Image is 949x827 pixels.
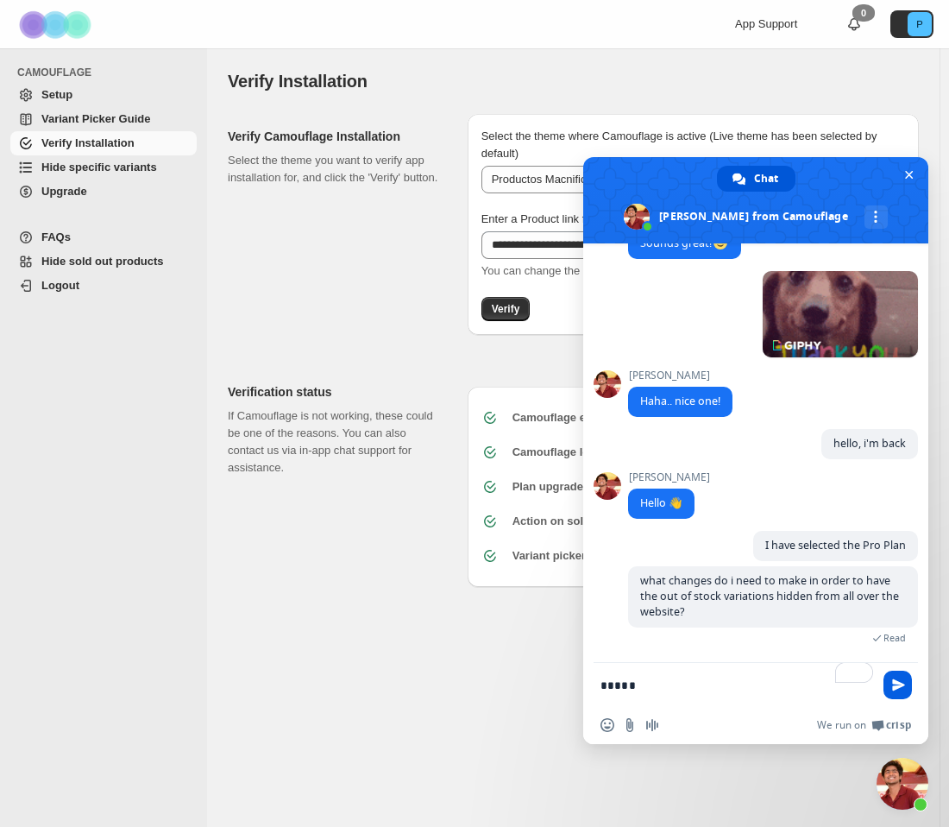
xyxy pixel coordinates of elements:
span: Variant Picker Guide [41,112,150,125]
span: We run on [817,718,866,732]
span: Select the theme where Camouflage is active (Live theme has been selected by default) [481,129,877,160]
a: Logout [10,274,197,298]
div: Domain Overview [66,102,154,113]
b: Camouflage loading in the Storefront [512,445,710,458]
b: Variant picker set [512,549,606,562]
div: Keywords by Traffic [191,102,291,113]
span: Chat [754,166,778,192]
a: Variant Picker Guide [10,107,197,131]
a: Verify Installation [10,131,197,155]
span: Send a file [623,718,637,732]
span: what changes do i need to make in order to have the out of stock variations hidden from all over ... [640,573,899,619]
img: tab_keywords_by_traffic_grey.svg [172,100,185,114]
span: Audio message [645,718,659,732]
span: Hide sold out products [41,255,164,268]
span: Read [883,632,906,644]
span: Setup [41,88,72,101]
img: Camouflage [14,1,100,48]
h2: Verification status [228,383,440,401]
img: logo_orange.svg [28,28,41,41]
span: Upgrade [41,185,87,198]
span: Logout [41,279,79,292]
a: Chat [717,166,795,192]
span: hello, i'm back [833,436,906,451]
b: Action on sold out variants set [512,515,676,527]
p: Select the theme you want to verify app installation for, and click the 'Verify' button. [228,152,440,186]
a: 0 [845,16,863,33]
span: Verify Installation [228,72,368,91]
textarea: To enrich screen reader interactions, please activate Accessibility in Grammarly extension settings [600,663,877,706]
text: P [916,19,922,29]
button: Verify [481,297,531,321]
span: [PERSON_NAME] [628,369,732,382]
b: Camouflage enabled in the app embeds [512,411,724,424]
a: We run onCrisp [817,718,911,732]
span: FAQs [41,230,71,243]
span: Verify [492,302,520,316]
button: Avatar with initials P [890,10,933,38]
span: Crisp [886,718,911,732]
a: FAQs [10,225,197,249]
img: website_grey.svg [28,45,41,59]
span: Hide specific variants [41,161,157,174]
img: tab_domain_overview_orange.svg [47,100,60,114]
a: Upgrade [10,180,197,204]
b: Plan upgrade required [512,480,632,493]
span: App Support [735,17,797,30]
a: Close chat [877,758,928,810]
h2: Verify Camouflage Installation [228,128,440,145]
span: I have selected the Pro Plan [765,538,906,552]
a: Setup [10,83,197,107]
span: CAMOUFLAGE [17,66,198,79]
div: 0 [852,4,875,22]
div: v 4.0.25 [48,28,85,41]
span: Verify Installation [41,136,135,149]
span: [PERSON_NAME] [628,471,710,483]
span: Haha.. nice one! [640,394,720,408]
a: Hide specific variants [10,155,197,180]
span: You can change the product link to verify the installation on a different product [481,264,867,277]
div: Domain: [DOMAIN_NAME] [45,45,190,59]
span: Avatar with initials P [908,12,932,36]
span: Close chat [900,166,918,184]
span: Send [883,671,912,699]
span: Insert an emoji [600,718,614,732]
p: If Camouflage is not working, these could be one of the reasons. You can also contact us via in-a... [228,407,440,477]
span: Hello 👋 [640,496,682,510]
a: Hide sold out products [10,249,197,274]
span: Enter a Product link from your website to verify the installation [481,212,789,225]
